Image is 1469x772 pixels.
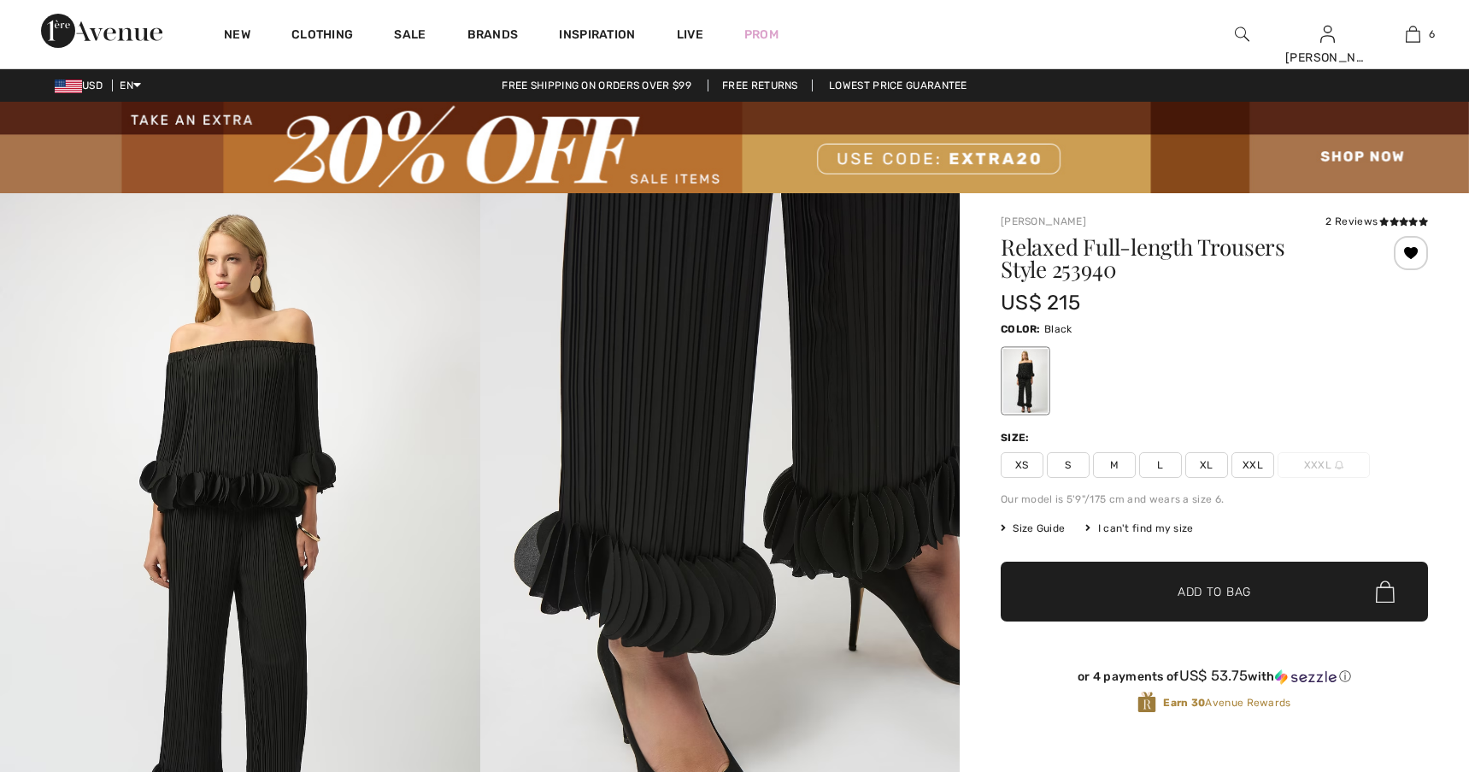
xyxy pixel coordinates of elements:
[1001,521,1065,536] span: Size Guide
[1001,236,1357,280] h1: Relaxed Full-length Trousers Style 253940
[1178,583,1251,601] span: Add to Bag
[1235,24,1249,44] img: search the website
[1044,323,1072,335] span: Black
[1137,691,1156,714] img: Avenue Rewards
[1047,452,1090,478] span: S
[1085,521,1193,536] div: I can't find my size
[1231,452,1274,478] span: XXL
[559,27,635,45] span: Inspiration
[120,80,141,91] span: EN
[488,80,705,91] a: Free shipping on orders over $99
[291,27,353,45] a: Clothing
[815,80,981,91] a: Lowest Price Guarantee
[1163,695,1290,710] span: Avenue Rewards
[41,14,162,48] img: 1ère Avenue
[1278,452,1370,478] span: XXXL
[1371,24,1454,44] a: 6
[1001,215,1086,227] a: [PERSON_NAME]
[1003,350,1048,414] div: Black
[708,80,813,91] a: Free Returns
[1406,24,1420,44] img: My Bag
[1139,452,1182,478] span: L
[1360,644,1452,687] iframe: Opens a widget where you can chat to one of our agents
[1001,668,1428,691] div: or 4 payments ofUS$ 53.75withSezzle Click to learn more about Sezzle
[55,80,82,93] img: US Dollar
[1376,581,1395,604] img: Bag.svg
[1325,214,1428,229] div: 2 Reviews
[1093,452,1136,478] span: M
[1335,461,1343,469] img: ring-m.svg
[55,80,109,91] span: USD
[744,26,779,44] a: Prom
[1179,667,1249,684] span: US$ 53.75
[1275,669,1337,685] img: Sezzle
[677,26,703,44] a: Live
[1320,24,1335,44] img: My Info
[1001,492,1428,507] div: Our model is 5'9"/175 cm and wears a size 6.
[1429,27,1435,42] span: 6
[1320,26,1335,42] a: Sign In
[1163,697,1205,709] strong: Earn 30
[1285,49,1369,67] div: [PERSON_NAME]
[1185,452,1228,478] span: XL
[1001,323,1041,335] span: Color:
[1001,562,1428,622] button: Add to Bag
[1001,291,1080,315] span: US$ 215
[1001,430,1033,445] div: Size:
[394,27,426,45] a: Sale
[1001,452,1043,478] span: XS
[1001,668,1428,685] div: or 4 payments of with
[224,27,250,45] a: New
[467,27,519,45] a: Brands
